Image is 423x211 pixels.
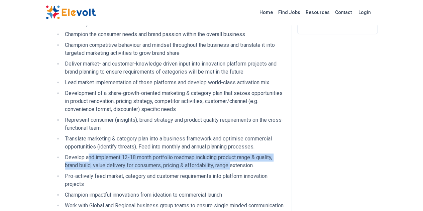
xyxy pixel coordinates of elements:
[63,30,284,38] li: Champion the consumer needs and brand passion within the overall business
[46,5,96,19] img: Elevolt
[354,6,375,19] a: Login
[63,153,284,170] li: Develop and implement 12-18 month portfolio roadmap including product range & quality, brand buil...
[63,116,284,132] li: Represent consumer (insights), brand strategy and product quality requirements on the cross-funct...
[63,172,284,188] li: Pro-actively feed market, category and customer requirements into platform innovation projects
[276,7,303,18] a: Find Jobs
[63,89,284,113] li: Development of a share-growth-oriented marketing & category plan that seizes opportunities in pro...
[63,135,284,151] li: Translate marketing & category plan into a business framework and optimise commercial opportuniti...
[257,7,276,18] a: Home
[63,41,284,57] li: Champion competitive behaviour and mindset throughout the business and translate it into targeted...
[303,7,332,18] a: Resources
[390,179,423,211] iframe: Chat Widget
[63,79,284,87] li: Lead market implementation of those platforms and develop world-class activation mix
[63,191,284,199] li: Champion impactful innovations from ideation to commercial launch
[63,60,284,76] li: Deliver market- and customer-knowledge driven input into innovation platform projects and brand p...
[332,7,354,18] a: Contact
